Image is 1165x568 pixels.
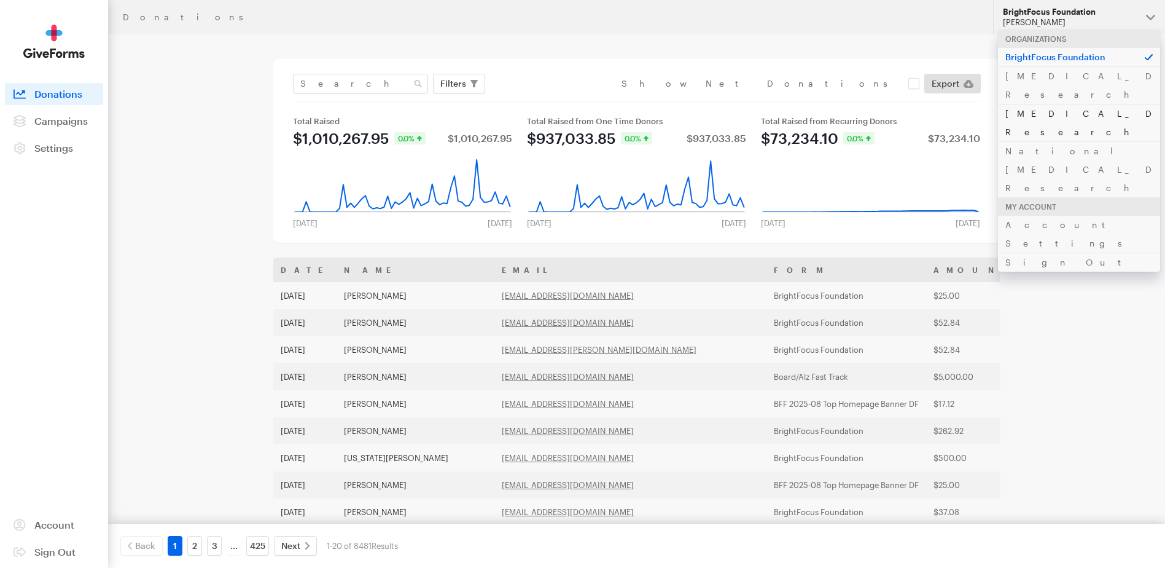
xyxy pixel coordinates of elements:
[520,218,559,228] div: [DATE]
[394,132,426,144] div: 0.0%
[337,363,494,390] td: [PERSON_NAME]
[926,363,1026,390] td: $5,000.00
[34,546,76,558] span: Sign Out
[998,253,1160,272] a: Sign Out
[502,318,634,328] a: [EMAIL_ADDRESS][DOMAIN_NAME]
[928,133,980,143] div: $73,234.10
[273,309,337,336] td: [DATE]
[293,116,512,126] div: Total Raised
[502,291,634,301] a: [EMAIL_ADDRESS][DOMAIN_NAME]
[766,282,926,309] td: BrightFocus Foundation
[502,507,634,517] a: [EMAIL_ADDRESS][DOMAIN_NAME]
[448,133,512,143] div: $1,010,267.95
[998,47,1160,66] p: BrightFocus Foundation
[754,218,793,228] div: [DATE]
[337,499,494,526] td: [PERSON_NAME]
[766,363,926,390] td: Board/Alz Fast Track
[766,417,926,444] td: BrightFocus Foundation
[926,282,1026,309] td: $25.00
[34,115,88,127] span: Campaigns
[5,137,103,159] a: Settings
[1003,7,1136,17] div: BrightFocus Foundation
[926,390,1026,417] td: $17.12
[766,258,926,282] th: Form
[433,74,485,93] button: Filters
[273,499,337,526] td: [DATE]
[337,309,494,336] td: [PERSON_NAME]
[5,83,103,105] a: Donations
[440,76,466,91] span: Filters
[761,131,838,146] div: $73,234.10
[998,104,1160,141] a: [MEDICAL_DATA] Research
[766,390,926,417] td: BFF 2025-08 Top Homepage Banner DF
[337,444,494,471] td: [US_STATE][PERSON_NAME]
[926,499,1026,526] td: $37.08
[337,417,494,444] td: [PERSON_NAME]
[480,218,520,228] div: [DATE]
[337,471,494,499] td: [PERSON_NAME]
[327,536,398,556] div: 1-20 of 8481
[926,336,1026,363] td: $52.84
[337,282,494,309] td: [PERSON_NAME]
[926,258,1026,282] th: Amount
[948,218,988,228] div: [DATE]
[527,131,616,146] div: $937,033.85
[714,218,754,228] div: [DATE]
[274,536,317,556] a: Next
[34,88,82,100] span: Donations
[337,258,494,282] th: Name
[286,218,325,228] div: [DATE]
[273,363,337,390] td: [DATE]
[273,417,337,444] td: [DATE]
[766,336,926,363] td: BrightFocus Foundation
[273,390,337,417] td: [DATE]
[998,30,1160,48] div: Organizations
[527,116,746,126] div: Total Raised from One Time Donors
[293,74,428,93] input: Search Name & Email
[372,541,398,551] span: Results
[494,258,766,282] th: Email
[926,444,1026,471] td: $500.00
[926,417,1026,444] td: $262.92
[273,336,337,363] td: [DATE]
[5,110,103,132] a: Campaigns
[998,66,1160,104] a: [MEDICAL_DATA] Research
[293,131,389,146] div: $1,010,267.95
[187,536,202,556] a: 2
[337,336,494,363] td: [PERSON_NAME]
[766,499,926,526] td: BrightFocus Foundation
[998,197,1160,216] div: My Account
[502,480,634,490] a: [EMAIL_ADDRESS][DOMAIN_NAME]
[932,76,959,91] span: Export
[23,25,85,58] img: GiveForms
[337,390,494,417] td: [PERSON_NAME]
[621,132,652,144] div: 0.0%
[281,538,300,553] span: Next
[998,215,1160,253] a: Account Settings
[761,116,980,126] div: Total Raised from Recurring Donors
[246,536,269,556] a: 425
[687,133,746,143] div: $937,033.85
[5,514,103,536] a: Account
[926,309,1026,336] td: $52.84
[502,399,634,409] a: [EMAIL_ADDRESS][DOMAIN_NAME]
[766,309,926,336] td: BrightFocus Foundation
[273,471,337,499] td: [DATE]
[273,282,337,309] td: [DATE]
[998,141,1160,197] a: National [MEDICAL_DATA] Research
[502,345,696,355] a: [EMAIL_ADDRESS][PERSON_NAME][DOMAIN_NAME]
[1003,17,1136,28] div: [PERSON_NAME]
[34,142,73,154] span: Settings
[34,519,74,531] span: Account
[502,453,634,463] a: [EMAIL_ADDRESS][DOMAIN_NAME]
[502,426,634,436] a: [EMAIL_ADDRESS][DOMAIN_NAME]
[273,258,337,282] th: Date
[5,541,103,563] a: Sign Out
[843,132,875,144] div: 0.0%
[502,372,634,382] a: [EMAIL_ADDRESS][DOMAIN_NAME]
[766,471,926,499] td: BFF 2025-08 Top Homepage Banner DF
[207,536,222,556] a: 3
[766,444,926,471] td: BrightFocus Foundation
[273,444,337,471] td: [DATE]
[926,471,1026,499] td: $25.00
